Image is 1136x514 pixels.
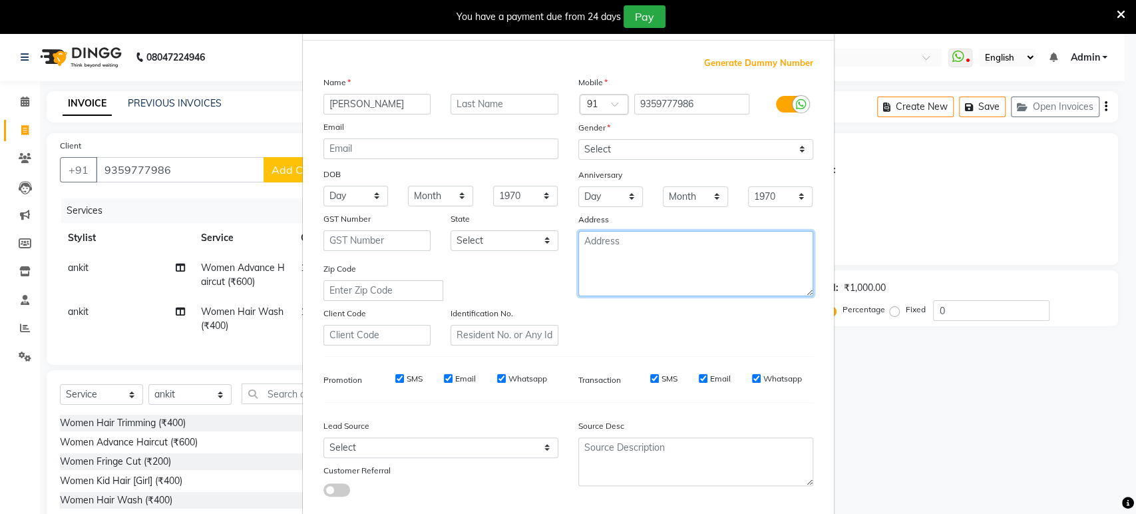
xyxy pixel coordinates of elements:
input: Client Code [323,325,431,346]
label: Address [578,214,609,226]
label: DOB [323,168,341,180]
label: SMS [662,373,677,385]
label: State [451,213,470,225]
label: Email [710,373,731,385]
label: Anniversary [578,169,622,181]
input: Email [323,138,558,159]
label: SMS [407,373,423,385]
label: Customer Referral [323,465,391,477]
label: Name [323,77,351,89]
input: Enter Zip Code [323,280,443,301]
label: Client Code [323,308,366,320]
input: Mobile [634,94,749,115]
label: Identification No. [451,308,513,320]
label: Mobile [578,77,608,89]
label: Whatsapp [508,373,547,385]
label: Gender [578,122,610,134]
label: Transaction [578,374,621,386]
label: GST Number [323,213,371,225]
input: First Name [323,94,431,115]
label: Email [323,121,344,133]
span: Generate Dummy Number [704,57,813,70]
label: Lead Source [323,420,369,432]
div: You have a payment due from 24 days [457,10,621,24]
input: Last Name [451,94,558,115]
input: GST Number [323,230,431,251]
label: Source Desc [578,420,624,432]
label: Zip Code [323,263,356,275]
label: Email [455,373,476,385]
button: Pay [624,5,665,28]
label: Promotion [323,374,362,386]
input: Resident No. or Any Id [451,325,558,346]
label: Whatsapp [763,373,802,385]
